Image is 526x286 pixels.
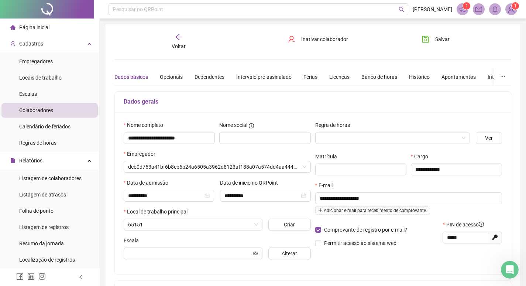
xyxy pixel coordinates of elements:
[19,175,82,181] span: Listagem de colaboradores
[220,179,283,187] label: Data de início no QRPoint
[315,181,337,189] label: E-mail
[124,179,173,187] label: Data de admissão
[114,73,148,81] div: Dados básicos
[501,261,519,279] iframe: Intercom live chat
[475,6,482,13] span: mail
[494,68,511,85] button: ellipsis
[19,75,62,81] span: Locais de trabalho
[409,73,430,81] div: Histórico
[175,33,182,41] span: arrow-left
[411,152,433,161] label: Cargo
[124,208,192,216] label: Local de trabalho principal
[19,208,54,214] span: Folha de ponto
[284,221,295,229] span: Criar
[416,33,455,45] button: Salvar
[324,240,396,246] span: Permitir acesso ao sistema web
[288,36,295,43] span: user-delete
[282,33,354,45] button: Inativar colaborador
[124,236,144,245] label: Escala
[19,41,43,47] span: Cadastros
[512,2,519,10] sup: Atualize o seu contato no menu Meus Dados
[19,224,69,230] span: Listagem de registros
[488,73,515,81] div: Integrações
[19,240,64,246] span: Resumo da jornada
[19,124,71,129] span: Calendário de feriados
[128,161,306,172] span: dcb0d753a41bf6b8cb6b24a6505a3962d8123af188a07a574dd4aa4447a2a3d7
[19,257,75,263] span: Localização de registros
[441,73,476,81] div: Apontamentos
[19,140,56,146] span: Regras de horas
[459,6,466,13] span: notification
[476,132,502,144] button: Ver
[78,275,83,280] span: left
[318,208,323,212] span: plus
[413,5,452,13] span: [PERSON_NAME]
[19,158,42,164] span: Relatórios
[124,97,502,106] h5: Dados gerais
[282,249,297,258] span: Alterar
[19,107,53,113] span: Colaboradores
[128,219,258,230] span: 65151
[19,192,66,198] span: Listagem de atrasos
[27,273,35,280] span: linkedin
[19,58,53,64] span: Empregadores
[19,91,37,97] span: Escalas
[268,248,311,259] button: Alterar
[303,73,317,81] div: Férias
[465,3,468,9] span: 1
[446,221,484,229] span: PIN de acesso
[492,6,498,13] span: bell
[361,73,397,81] div: Banco de horas
[315,152,342,161] label: Matrícula
[10,158,16,163] span: file
[195,73,224,81] div: Dependentes
[124,150,160,158] label: Empregador
[324,227,407,233] span: Comprovante de registro por e-mail?
[399,7,404,12] span: search
[253,251,258,256] span: eye
[506,4,517,15] img: 89661
[268,219,311,231] button: Criar
[124,121,168,129] label: Nome completo
[38,273,46,280] span: instagram
[315,121,355,129] label: Regra de horas
[435,35,450,43] span: Salvar
[315,206,430,215] span: Adicionar e-mail para recebimento de comprovante.
[249,123,254,128] span: info-circle
[514,3,517,9] span: 1
[219,121,247,129] span: Nome social
[19,24,49,30] span: Página inicial
[16,273,24,280] span: facebook
[329,73,350,81] div: Licenças
[160,73,183,81] div: Opcionais
[485,134,493,142] span: Ver
[301,35,348,43] span: Inativar colaborador
[463,2,470,10] sup: 1
[422,36,429,43] span: save
[479,222,484,227] span: info-circle
[500,74,505,79] span: ellipsis
[172,43,186,49] span: Voltar
[236,73,292,81] div: Intervalo pré-assinalado
[10,41,16,46] span: user-add
[10,25,16,30] span: home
